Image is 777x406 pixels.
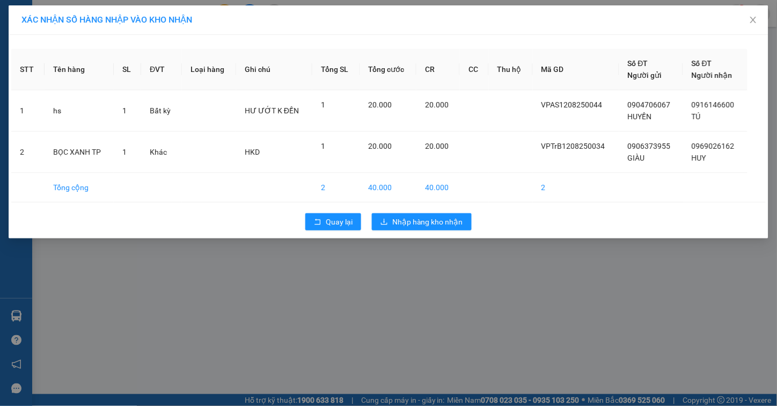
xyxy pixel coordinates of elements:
[380,218,388,227] span: download
[628,154,645,162] span: GIÀU
[692,154,706,162] span: HUY
[326,216,353,228] span: Quay lại
[460,49,488,90] th: CC
[245,148,260,156] span: HKD
[369,100,392,109] span: 20.000
[21,15,192,25] span: XÁC NHẬN SỐ HÀNG NHẬP VÀO KHO NHẬN
[141,132,182,173] td: Khác
[416,173,460,202] td: 40.000
[11,132,45,173] td: 2
[628,142,671,150] span: 0906373955
[45,90,114,132] td: hs
[114,49,141,90] th: SL
[416,49,460,90] th: CR
[321,100,325,109] span: 1
[489,49,533,90] th: Thu hộ
[141,49,182,90] th: ĐVT
[628,112,652,121] span: HUYỀN
[425,142,449,150] span: 20.000
[369,142,392,150] span: 20.000
[122,106,127,115] span: 1
[628,71,662,79] span: Người gửi
[738,5,768,35] button: Close
[541,100,603,109] span: VPAS1208250044
[45,173,114,202] td: Tổng cộng
[360,49,417,90] th: Tổng cước
[305,213,361,230] button: rollbackQuay lại
[11,90,45,132] td: 1
[360,173,417,202] td: 40.000
[628,59,648,68] span: Số ĐT
[11,49,45,90] th: STT
[749,16,758,24] span: close
[692,71,732,79] span: Người nhận
[314,218,321,227] span: rollback
[141,90,182,132] td: Bất kỳ
[236,49,312,90] th: Ghi chú
[692,142,735,150] span: 0969026162
[122,148,127,156] span: 1
[628,100,671,109] span: 0904706067
[541,142,605,150] span: VPTrB1208250034
[312,173,360,202] td: 2
[372,213,472,230] button: downloadNhập hàng kho nhận
[45,132,114,173] td: BỌC XANH TP
[321,142,325,150] span: 1
[692,112,701,121] span: TÚ
[533,173,619,202] td: 2
[45,49,114,90] th: Tên hàng
[392,216,463,228] span: Nhập hàng kho nhận
[692,59,712,68] span: Số ĐT
[425,100,449,109] span: 20.000
[692,100,735,109] span: 0916146600
[182,49,236,90] th: Loại hàng
[312,49,360,90] th: Tổng SL
[245,106,299,115] span: HƯ ƯỚT K ĐỀN
[533,49,619,90] th: Mã GD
